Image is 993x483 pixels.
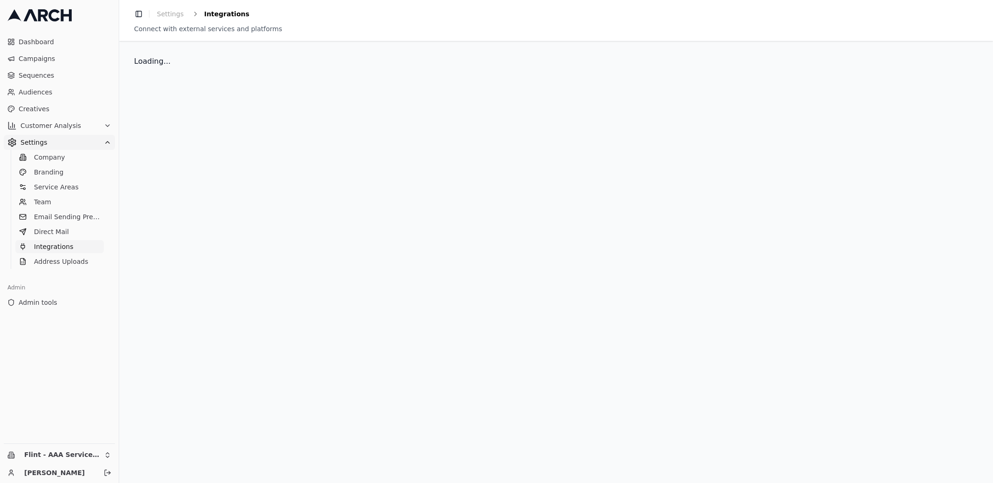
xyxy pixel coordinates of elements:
button: Settings [4,135,115,150]
a: Branding [15,166,104,179]
span: Settings [157,9,182,19]
button: Flint - AAA Service Plumbing [4,448,115,463]
span: Flint - AAA Service Plumbing [24,451,100,459]
div: Connect with external services and platforms [134,24,978,34]
nav: breadcrumb [153,7,242,20]
span: Settings [20,138,100,147]
span: Service Areas [34,182,77,192]
a: Audiences [4,85,115,100]
a: Campaigns [4,51,115,66]
span: Dashboard [19,37,111,47]
span: Company [34,153,63,162]
div: Admin [4,280,115,295]
a: [PERSON_NAME] [24,468,94,477]
a: Creatives [4,101,115,116]
span: Email Sending Preferences [34,212,100,221]
span: Team [34,197,51,207]
button: Log out [101,466,114,479]
a: Direct Mail [15,225,104,238]
a: Settings [153,7,185,20]
div: Loading... [134,56,978,67]
a: Email Sending Preferences [15,210,104,223]
span: Address Uploads [34,257,87,266]
a: Address Uploads [15,255,104,268]
span: Sequences [19,71,111,80]
span: Integrations [202,9,242,19]
button: Customer Analysis [4,118,115,133]
a: Integrations [15,240,104,253]
a: Service Areas [15,181,104,194]
span: Audiences [19,87,111,97]
a: Admin tools [4,295,115,310]
span: Campaigns [19,54,111,63]
span: Direct Mail [34,227,66,236]
span: Admin tools [19,298,111,307]
span: Customer Analysis [20,121,100,130]
span: Integrations [34,242,70,251]
a: Company [15,151,104,164]
a: Sequences [4,68,115,83]
a: Dashboard [4,34,115,49]
span: Creatives [19,104,111,114]
span: Branding [34,168,61,177]
a: Team [15,195,104,208]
